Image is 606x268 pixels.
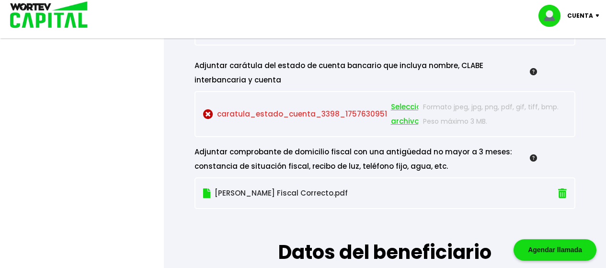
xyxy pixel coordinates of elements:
[391,100,434,128] span: Seleccionar archivo
[203,188,211,198] img: file.874bbc9e.svg
[530,154,537,162] img: gfR76cHglkPwleuBLjWdxeZVvX9Wp6JBDmjRYY8JYDQn16A2ICN00zLTgIroGa6qie5tIuWH7V3AapTKqzv+oMZsGfMUqL5JM...
[194,209,575,267] h1: Datos del beneficiario
[194,145,537,174] div: Adjuntar comprobante de domicilio fiscal con una antigüedad no mayor a 3 meses: constancia de sit...
[567,9,593,23] p: Cuenta
[423,100,567,128] p: Formato jpeg, jpg, png, pdf, gif, tiff, bmp. Peso máximo 3 MB.
[558,188,567,198] img: trash.f49e7519.svg
[194,58,537,87] div: Adjuntar carátula del estado de cuenta bancario que incluya nombre, CLABE interbancaria y cuenta
[530,68,537,75] img: gfR76cHglkPwleuBLjWdxeZVvX9Wp6JBDmjRYY8JYDQn16A2ICN00zLTgIroGa6qie5tIuWH7V3AapTKqzv+oMZsGfMUqL5JM...
[203,109,213,119] img: cross-circle.ce22fdcf.svg
[538,5,567,27] img: profile-image
[203,186,508,200] p: [PERSON_NAME] Fiscal Correcto.pdf
[203,100,419,128] p: caratula_estado_cuenta_3398_1757630951
[514,239,596,261] div: Agendar llamada
[593,14,606,17] img: icon-down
